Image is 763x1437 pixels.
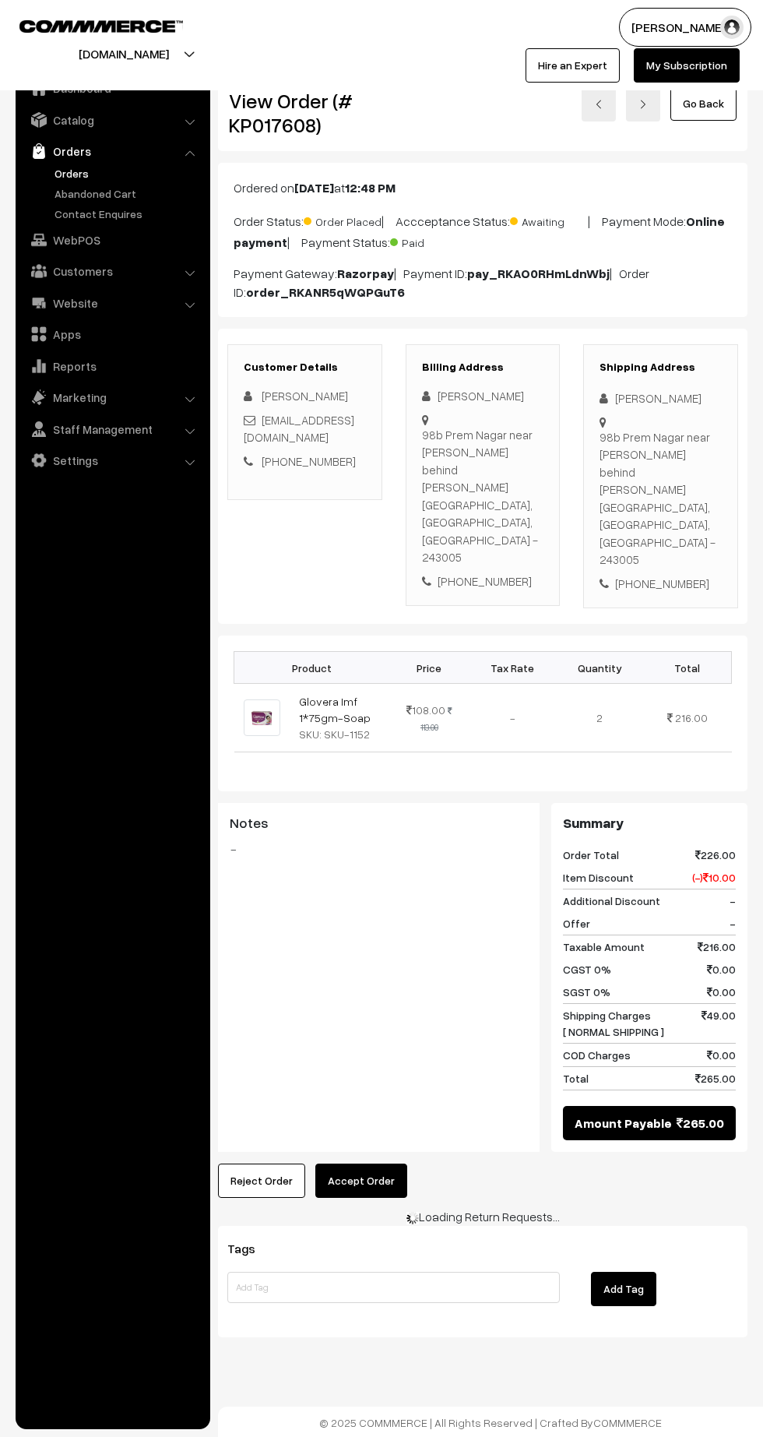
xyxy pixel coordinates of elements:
span: Item Discount [563,869,634,886]
img: left-arrow.png [594,100,603,109]
b: [DATE] [294,180,334,195]
span: Amount Payable [575,1114,672,1132]
h3: Notes [230,815,528,832]
span: 108.00 [406,703,445,717]
span: CGST 0% [563,961,611,977]
div: [PHONE_NUMBER] [599,575,722,593]
span: Total [563,1070,589,1087]
img: ajax-load-sm.gif [406,1212,419,1224]
th: Tax Rate [469,652,556,684]
th: Total [643,652,731,684]
div: SKU: SKU-1152 [299,726,381,742]
span: 49.00 [701,1007,736,1040]
a: [PHONE_NUMBER] [262,454,356,468]
th: Price [390,652,469,684]
p: Ordered on at [234,178,732,197]
p: Payment Gateway: | Payment ID: | Order ID: [234,264,732,301]
a: Contact Enquires [51,206,205,222]
button: Add Tag [591,1272,656,1306]
div: [PERSON_NAME] [599,389,722,407]
a: Orders [51,165,205,181]
a: Settings [19,446,205,474]
span: 265.00 [695,1070,736,1087]
button: [PERSON_NAME] [619,8,751,47]
span: Order Total [563,847,619,863]
span: 2 [596,711,603,724]
img: right-arrow.png [638,100,648,109]
div: [PHONE_NUMBER] [422,572,544,590]
span: 226.00 [695,847,736,863]
h3: Billing Address [422,361,544,374]
a: Orders [19,137,205,165]
img: user [720,16,744,39]
a: Website [19,289,205,317]
button: Reject Order [218,1164,305,1198]
span: Shipping Charges [ NORMAL SHIPPING ] [563,1007,664,1040]
a: Marketing [19,383,205,411]
blockquote: - [230,840,528,858]
a: WebPOS [19,226,205,254]
h3: Summary [563,815,736,832]
a: Customers [19,257,205,285]
span: - [730,915,736,932]
span: SGST 0% [563,984,610,1000]
a: Abandoned Cart [51,185,205,202]
button: [DOMAIN_NAME] [24,34,223,73]
a: Catalog [19,106,205,134]
a: [EMAIL_ADDRESS][DOMAIN_NAME] [244,413,354,445]
img: COMMMERCE [19,20,183,32]
b: 12:48 PM [345,180,396,195]
a: COMMMERCE [593,1416,662,1429]
a: Reports [19,352,205,380]
b: Razorpay [337,266,394,281]
span: Additional Discount [563,893,660,909]
span: Taxable Amount [563,939,645,955]
span: Offer [563,915,590,932]
a: Go Back [670,86,737,121]
th: Quantity [556,652,643,684]
span: Order Placed [304,210,381,230]
span: 0.00 [707,1047,736,1063]
a: Hire an Expert [526,48,620,83]
span: Awaiting [510,210,588,230]
div: 98b Prem Nagar near [PERSON_NAME] behind [PERSON_NAME] [GEOGRAPHIC_DATA], [GEOGRAPHIC_DATA], [GEO... [422,426,544,566]
b: pay_RKAO0RHmLdnWbj [467,266,610,281]
a: Glovera Imf 1*75gm-Soap [299,695,371,724]
h2: View Order (# KP017608) [229,89,382,137]
a: My Subscription [634,48,740,83]
b: order_RKANR5qWQPGuT6 [246,284,405,300]
th: Product [234,652,390,684]
h3: Customer Details [244,361,366,374]
span: [PERSON_NAME] [262,389,348,403]
div: 98b Prem Nagar near [PERSON_NAME] behind [PERSON_NAME] [GEOGRAPHIC_DATA], [GEOGRAPHIC_DATA], [GEO... [599,428,722,569]
strike: 113.00 [420,706,452,732]
img: GLOVERA_SOAP.jpeg [244,699,280,736]
span: (-) 10.00 [692,869,736,886]
span: 265.00 [677,1114,724,1132]
span: Paid [390,231,468,251]
span: 0.00 [707,984,736,1000]
button: Accept Order [315,1164,407,1198]
span: COD Charges [563,1047,631,1063]
p: Order Status: | Accceptance Status: | Payment Mode: | Payment Status: [234,210,732,252]
span: Tags [227,1241,274,1256]
h3: Shipping Address [599,361,722,374]
span: 0.00 [707,961,736,977]
div: Loading Return Requests… [218,1207,747,1226]
div: [PERSON_NAME] [422,387,544,405]
input: Add Tag [227,1272,560,1303]
a: Apps [19,320,205,348]
span: 216.00 [698,939,736,955]
a: Staff Management [19,415,205,443]
a: COMMMERCE [19,16,156,34]
span: - [730,893,736,909]
td: - [469,684,556,752]
span: 216.00 [675,711,708,724]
